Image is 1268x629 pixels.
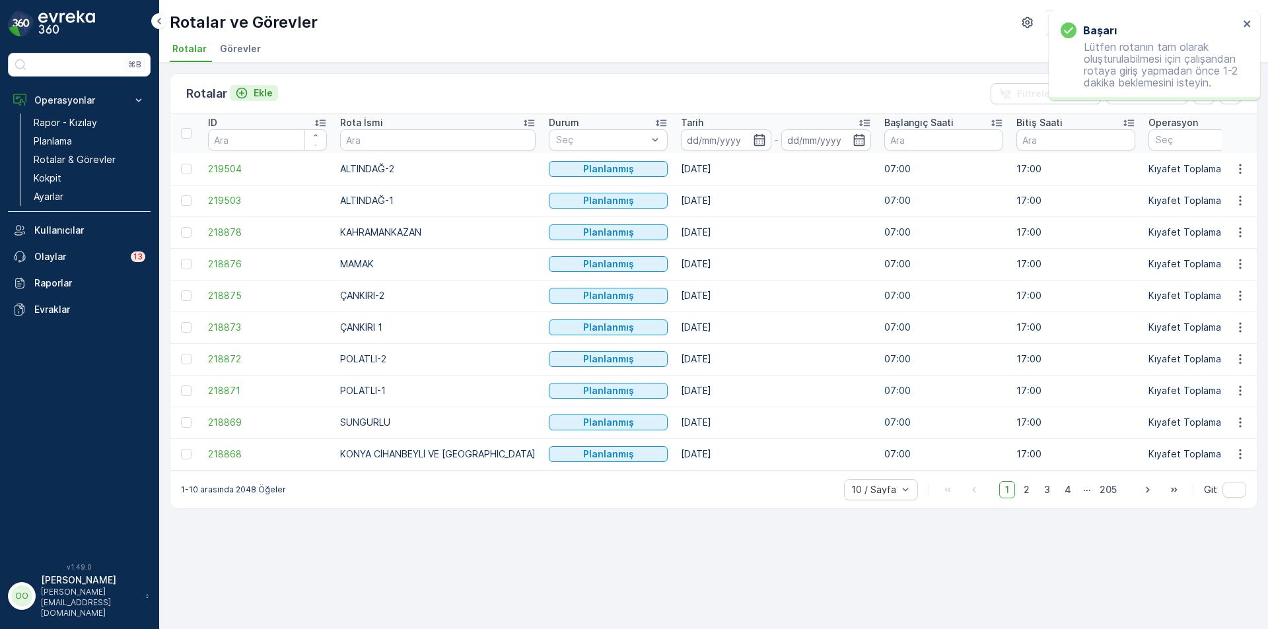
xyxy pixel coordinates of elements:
[674,280,878,312] td: [DATE]
[1046,11,1257,34] button: Kızılay-[GEOGRAPHIC_DATA](+03:00)
[181,259,192,269] div: Toggle Row Selected
[1010,438,1142,470] td: 17:00
[181,290,192,301] div: Toggle Row Selected
[674,312,878,343] td: [DATE]
[208,116,217,129] p: ID
[1148,116,1198,129] p: Operasyon
[549,193,668,209] button: Planlanmış
[1038,481,1056,498] span: 3
[583,226,634,239] p: Planlanmış
[991,83,1101,104] button: Filtreleri temizle
[28,187,151,206] a: Ayarlar
[583,416,634,429] p: Planlanmış
[878,280,1010,312] td: 07:00
[549,414,668,430] button: Planlanmış
[1204,483,1217,496] span: Git
[172,42,207,55] span: Rotalar
[1061,41,1239,88] p: Lütfen rotanın tam olarak oluşturulabilmesi için çalışandan rotaya giriş yapmadan önce 1-2 dakika...
[1010,216,1142,248] td: 17:00
[884,129,1003,150] input: Ara
[878,185,1010,216] td: 07:00
[34,250,123,263] p: Olaylar
[181,484,286,495] p: 1-10 arasında 2048 Öğeler
[208,129,327,150] input: Ara
[549,224,668,240] button: Planlanmış
[1010,407,1142,438] td: 17:00
[549,351,668,367] button: Planlanmış
[583,447,634,461] p: Planlanmış
[781,129,872,150] input: dd/mm/yyyy
[334,407,542,438] td: SUNGURLU
[34,116,97,129] p: Rapor - Kızılay
[34,224,145,237] p: Kullanıcılar
[334,438,542,470] td: KONYA CİHANBEYLİ VE [GEOGRAPHIC_DATA]
[34,277,145,290] p: Raporlar
[878,248,1010,280] td: 07:00
[340,116,383,129] p: Rota İsmi
[208,257,327,271] a: 218876
[208,352,327,366] a: 218872
[1010,343,1142,375] td: 17:00
[1094,481,1123,498] span: 205
[1059,481,1077,498] span: 4
[681,116,703,129] p: Tarih
[28,114,151,132] a: Rapor - Kızılay
[334,280,542,312] td: ÇANKIRI-2
[208,162,327,176] a: 219504
[34,135,72,148] p: Planlama
[181,195,192,206] div: Toggle Row Selected
[556,133,647,147] p: Seç
[28,169,151,187] a: Kokpit
[8,87,151,114] button: Operasyonlar
[1083,22,1117,38] h3: başarı
[583,289,634,302] p: Planlanmış
[1243,18,1252,31] button: close
[549,288,668,304] button: Planlanmış
[674,438,878,470] td: [DATE]
[28,132,151,150] a: Planlama
[181,322,192,333] div: Toggle Row Selected
[334,343,542,375] td: POLATLI-2
[549,319,668,335] button: Planlanmış
[8,217,151,244] a: Kullanıcılar
[549,383,668,399] button: Planlanmış
[208,447,327,461] a: 218868
[208,384,327,397] a: 218871
[128,59,141,70] p: ⌘B
[1046,15,1069,30] img: k%C4%B1z%C4%B1lay.png
[181,227,192,238] div: Toggle Row Selected
[28,150,151,169] a: Rotalar & Görevler
[170,12,318,33] p: Rotalar ve Görevler
[1018,481,1036,498] span: 2
[208,289,327,302] a: 218875
[181,449,192,459] div: Toggle Row Selected
[1017,87,1093,100] p: Filtreleri temizle
[583,321,634,334] p: Planlanmış
[583,384,634,397] p: Planlanmış
[334,312,542,343] td: ÇANKIRI 1
[674,375,878,407] td: [DATE]
[208,321,327,334] a: 218873
[884,116,954,129] p: Başlangıç Saati
[1010,375,1142,407] td: 17:00
[674,343,878,375] td: [DATE]
[208,226,327,239] a: 218878
[549,256,668,272] button: Planlanmış
[878,312,1010,343] td: 07:00
[8,296,151,323] a: Evraklar
[181,164,192,174] div: Toggle Row Selected
[1010,185,1142,216] td: 17:00
[1016,116,1063,129] p: Bitiş Saati
[999,481,1015,498] span: 1
[8,574,151,618] button: OO[PERSON_NAME][PERSON_NAME][EMAIL_ADDRESS][DOMAIN_NAME]
[774,132,779,148] p: -
[1083,481,1091,498] p: ...
[208,416,327,429] a: 218869
[1016,129,1135,150] input: Ara
[34,172,61,185] p: Kokpit
[878,343,1010,375] td: 07:00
